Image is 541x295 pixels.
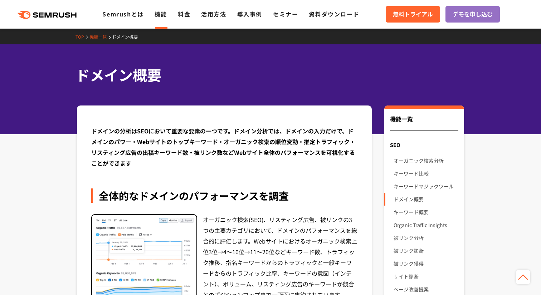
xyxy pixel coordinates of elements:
a: ドメイン概要 [394,193,458,206]
a: 機能一覧 [89,34,112,40]
a: 料金 [178,10,190,18]
a: デモを申し込む [445,6,500,23]
a: キーワード比較 [394,167,458,180]
span: 無料トライアル [393,10,433,19]
a: 被リンク分析 [394,231,458,244]
a: キーワード概要 [394,206,458,218]
a: サイト診断 [394,270,458,283]
a: TOP [75,34,89,40]
a: Organic Traffic Insights [394,218,458,231]
span: デモを申し込む [453,10,493,19]
a: キーワードマジックツール [394,180,458,193]
div: 機能一覧 [390,114,458,131]
div: SEO [384,138,464,151]
a: 資料ダウンロード [309,10,359,18]
div: 全体的なドメインのパフォーマンスを調査 [91,188,357,203]
a: オーガニック検索分析 [394,154,458,167]
div: ドメインの分析はSEOにおいて重要な要素の一つです。ドメイン分析では、ドメインの入力だけで、ドメインのパワー・Webサイトのトップキーワード・オーガニック検索の順位変動・推定トラフィック・リステ... [91,126,357,168]
a: 機能 [155,10,167,18]
h1: ドメイン概要 [75,64,458,85]
a: 導入事例 [237,10,262,18]
a: Semrushとは [102,10,143,18]
a: 無料トライアル [386,6,440,23]
a: 被リンク獲得 [394,257,458,270]
a: ドメイン概要 [112,34,143,40]
a: 活用方法 [201,10,226,18]
a: 被リンク診断 [394,244,458,257]
a: セミナー [273,10,298,18]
